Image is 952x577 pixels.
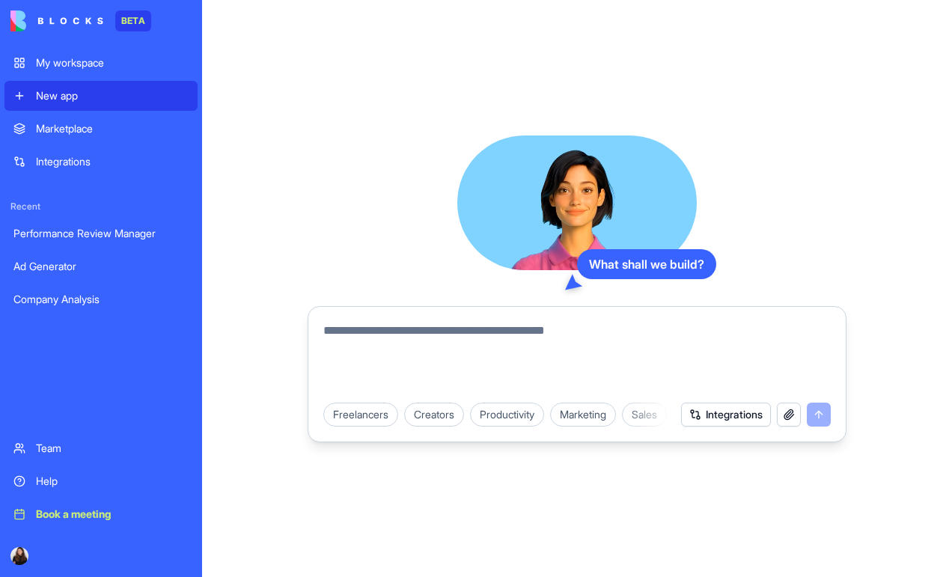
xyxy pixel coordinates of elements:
[470,403,544,427] div: Productivity
[36,154,189,169] div: Integrations
[4,499,198,529] a: Book a meeting
[13,259,189,274] div: Ad Generator
[550,403,616,427] div: Marketing
[622,403,667,427] div: Sales
[577,249,716,279] div: What shall we build?
[4,81,198,111] a: New app
[323,403,398,427] div: Freelancers
[4,466,198,496] a: Help
[36,88,189,103] div: New app
[10,547,28,565] img: profile_pic_qbya32.jpg
[4,201,198,213] span: Recent
[4,284,198,314] a: Company Analysis
[36,121,189,136] div: Marketplace
[4,219,198,248] a: Performance Review Manager
[36,55,189,70] div: My workspace
[36,441,189,456] div: Team
[36,507,189,522] div: Book a meeting
[10,10,151,31] a: BETA
[13,226,189,241] div: Performance Review Manager
[115,10,151,31] div: BETA
[13,292,189,307] div: Company Analysis
[36,474,189,489] div: Help
[4,48,198,78] a: My workspace
[4,147,198,177] a: Integrations
[4,251,198,281] a: Ad Generator
[4,433,198,463] a: Team
[10,10,103,31] img: logo
[404,403,464,427] div: Creators
[681,403,771,427] button: Integrations
[4,114,198,144] a: Marketplace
